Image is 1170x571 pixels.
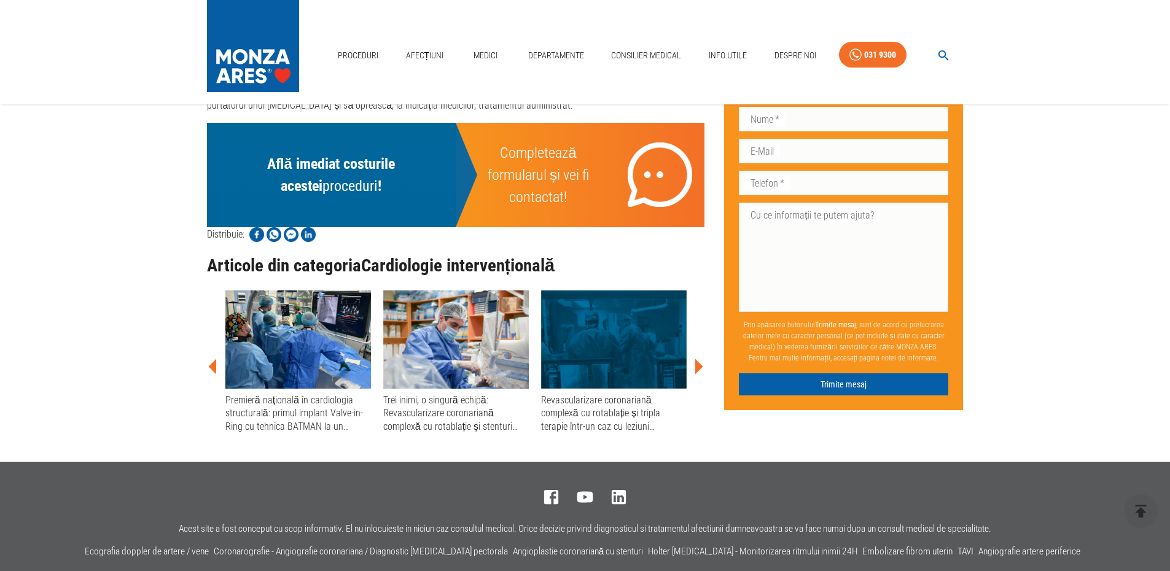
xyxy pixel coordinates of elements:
a: Trei inimi, o singură echipă: Revascularizare coronariană complexă cu rotablație și stenturi mult... [383,290,529,433]
img: Share on LinkedIn [301,227,316,242]
a: Info Utile [704,43,752,68]
div: Premieră națională în cardiologia structurală: primul implant Valve-in-Ring cu tehnica BATMAN la ... [225,394,371,433]
a: Revascularizare coronariană complexă cu rotablație și tripla terapie într-un caz cu leziuni trico... [541,290,687,433]
img: Share on Facebook Messenger [284,227,298,242]
a: Afecțiuni [401,43,449,68]
button: Trimite mesaj [739,373,948,396]
a: Coronarografie - Angiografie coronariana / Diagnostic [MEDICAL_DATA] pectorala [214,546,508,557]
a: Departamente [523,43,589,68]
p: Află imediat costurile acestei ! [222,153,441,197]
p: Completează formularul și vei fi contactat! [485,142,591,208]
a: Embolizare fibrom uterin [862,546,953,557]
strong: proceduri [322,177,378,195]
a: Ecografia doppler de artere / vene [85,546,209,557]
div: Revascularizare coronariană complexă cu rotablație și tripla terapie într-un caz cu leziuni trico... [541,394,687,433]
a: Proceduri [333,43,383,68]
a: TAVI [957,546,973,557]
p: Prin apăsarea butonului , sunt de acord cu prelucrarea datelor mele cu caracter personal (ce pot ... [739,314,948,368]
h3: Articole din categoria Cardiologie intervențională [207,256,705,276]
img: Revascularizare coronariană complexă cu rotablație și tripla terapie într-un caz cu leziuni trico... [541,290,687,389]
a: Despre Noi [770,43,821,68]
a: Premieră națională în cardiologia structurală: primul implant Valve-in-Ring cu tehnica BATMAN la ... [225,290,371,433]
p: Acest site a fost conceput cu scop informativ. El nu inlocuieste in niciun caz consultul medical.... [179,524,991,534]
a: Consilier Medical [606,43,686,68]
a: Angioplastie coronariană cu stenturi [513,546,644,557]
img: Share on Facebook [249,227,264,242]
b: Trimite mesaj [815,320,856,329]
img: Share on WhatsApp [267,227,281,242]
a: 031 9300 [839,42,907,68]
img: Premieră națională în cardiologia structurală: primul implant Valve-in-Ring cu tehnica BATMAN la ... [225,290,371,389]
button: delete [1124,494,1158,528]
p: Distribuie: [207,227,244,242]
a: Holter [MEDICAL_DATA] - Monitorizarea ritmului inimii 24H [648,546,857,557]
img: Trei inimi, o singură echipă: Revascularizare coronariană complexă cu rotablație și stenturi mult... [383,290,529,389]
div: Trei inimi, o singură echipă: Revascularizare coronariană complexă cu rotablație și stenturi mult... [383,394,529,433]
a: Angiografie artere periferice [978,546,1080,557]
a: Medici [466,43,505,68]
div: 031 9300 [864,47,896,63]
